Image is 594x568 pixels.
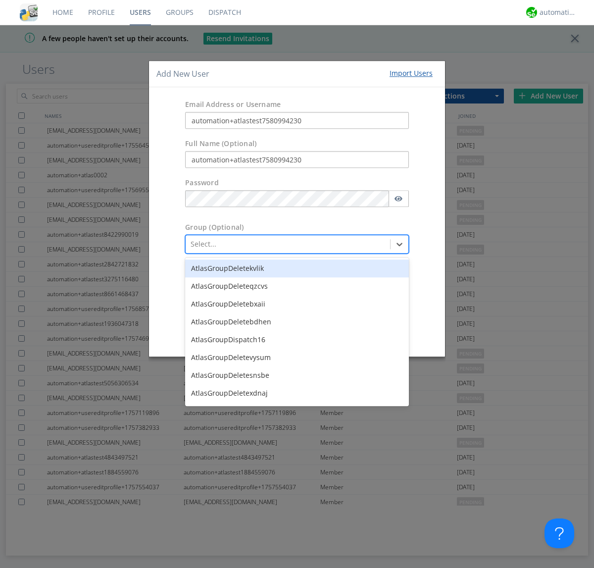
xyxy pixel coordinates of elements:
label: Group (Optional) [185,223,244,233]
input: Julie Appleseed [185,152,409,168]
label: Full Name (Optional) [185,139,256,149]
div: AtlasGroupDeletebdhen [185,313,409,331]
label: Password [185,178,219,188]
div: AtlasGroupDeletexdnaj [185,385,409,403]
div: AtlasGroupDeletebxaii [185,296,409,313]
img: d2d01cd9b4174d08988066c6d424eccd [526,7,537,18]
h4: Add New User [156,68,209,80]
div: Import Users [390,68,433,78]
div: automation+atlas [540,7,577,17]
div: AtlasGroupDispatch16 [185,331,409,349]
div: AtlasGroupDeleteqzcvs [185,278,409,296]
input: e.g. email@address.com, Housekeeping1 [185,112,409,129]
img: cddb5a64eb264b2086981ab96f4c1ba7 [20,3,38,21]
div: AtlasGroupDeletevysum [185,349,409,367]
div: AtlasGroupDeletezomhd [185,403,409,420]
div: AtlasGroupDeletesnsbe [185,367,409,385]
div: AtlasGroupDeletekvlik [185,260,409,278]
label: Email Address or Username [185,100,281,110]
